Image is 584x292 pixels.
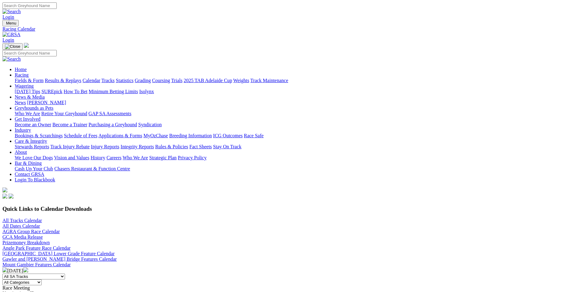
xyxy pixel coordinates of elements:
[2,194,7,199] img: facebook.svg
[98,133,142,138] a: Applications & Forms
[15,122,582,127] div: Get Involved
[106,155,121,160] a: Careers
[184,78,232,83] a: 2025 TAB Adelaide Cup
[2,14,14,20] a: Login
[2,2,57,9] input: Search
[15,138,47,144] a: Care & Integrity
[2,245,71,251] a: Angle Park Feature Race Calendar
[15,172,44,177] a: Contact GRSA
[2,206,582,212] h3: Quick Links to Calendar Downloads
[213,144,241,149] a: Stay On Track
[15,105,53,111] a: Greyhounds as Pets
[178,155,207,160] a: Privacy Policy
[54,166,130,171] a: Chasers Restaurant & Function Centre
[54,155,89,160] a: Vision and Values
[24,43,29,48] img: logo-grsa-white.png
[2,188,7,192] img: logo-grsa-white.png
[23,267,28,272] img: chevron-right-pager-white.svg
[2,285,582,291] div: Race Meeting
[189,144,212,149] a: Fact Sheets
[2,43,23,50] button: Toggle navigation
[2,218,42,223] a: All Tracks Calendar
[120,144,154,149] a: Integrity Reports
[2,32,21,37] img: GRSA
[2,20,19,26] button: Toggle navigation
[15,100,26,105] a: News
[171,78,182,83] a: Trials
[2,256,117,262] a: Gawler and [PERSON_NAME] Bridge Features Calendar
[213,133,242,138] a: ICG Outcomes
[15,161,42,166] a: Bar & Dining
[64,133,97,138] a: Schedule of Fees
[15,89,40,94] a: [DATE] Tips
[52,122,87,127] a: Become a Trainer
[15,166,582,172] div: Bar & Dining
[15,111,582,116] div: Greyhounds as Pets
[2,234,43,240] a: GCA Media Release
[123,155,148,160] a: Who We Are
[15,111,40,116] a: Who We Are
[5,44,20,49] img: Close
[89,122,137,127] a: Purchasing a Greyhound
[27,100,66,105] a: [PERSON_NAME]
[15,155,582,161] div: About
[2,37,14,43] a: Login
[15,177,55,182] a: Login To Blackbook
[2,251,115,256] a: [GEOGRAPHIC_DATA] Lower Grade Feature Calendar
[15,166,53,171] a: Cash Up Your Club
[139,89,154,94] a: Isolynx
[233,78,249,83] a: Weights
[15,100,582,105] div: News & Media
[135,78,151,83] a: Grading
[41,111,87,116] a: Retire Your Greyhound
[9,194,13,199] img: twitter.svg
[45,78,81,83] a: Results & Replays
[15,72,29,78] a: Racing
[138,122,162,127] a: Syndication
[15,78,582,83] div: Racing
[15,122,51,127] a: Become an Owner
[89,89,138,94] a: Minimum Betting Limits
[2,50,57,56] input: Search
[2,262,71,267] a: Mount Gambier Features Calendar
[15,116,40,122] a: Get Involved
[50,144,90,149] a: Track Injury Rebate
[149,155,177,160] a: Strategic Plan
[15,133,63,138] a: Bookings & Scratchings
[82,78,100,83] a: Calendar
[244,133,263,138] a: Race Safe
[2,223,40,229] a: All Dates Calendar
[15,83,34,89] a: Wagering
[15,94,45,100] a: News & Media
[2,267,582,274] div: [DATE]
[41,89,62,94] a: SUREpick
[15,127,31,133] a: Industry
[6,21,16,25] span: Menu
[2,9,21,14] img: Search
[15,133,582,138] div: Industry
[89,111,132,116] a: GAP SA Assessments
[250,78,288,83] a: Track Maintenance
[2,56,21,62] img: Search
[90,155,105,160] a: History
[116,78,134,83] a: Statistics
[155,144,188,149] a: Rules & Policies
[15,144,582,150] div: Care & Integrity
[2,240,50,245] a: Prizemoney Breakdown
[15,67,27,72] a: Home
[152,78,170,83] a: Coursing
[2,267,7,272] img: chevron-left-pager-white.svg
[15,89,582,94] div: Wagering
[2,26,582,32] a: Racing Calendar
[15,155,53,160] a: We Love Our Dogs
[15,150,27,155] a: About
[15,144,49,149] a: Stewards Reports
[101,78,115,83] a: Tracks
[169,133,212,138] a: Breeding Information
[64,89,88,94] a: How To Bet
[91,144,119,149] a: Injury Reports
[143,133,168,138] a: MyOzChase
[2,229,60,234] a: AGRA Group Race Calendar
[15,78,44,83] a: Fields & Form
